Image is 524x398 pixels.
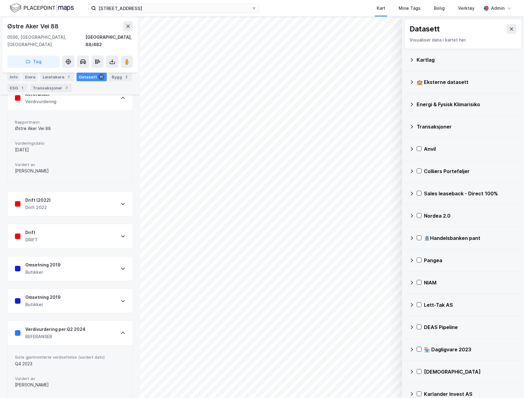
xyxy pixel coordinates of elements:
div: Transaksjoner [417,123,517,130]
span: Vurderingsdato [15,141,125,146]
div: Nordea 2.0 [424,212,517,219]
div: 🏫 Eksterne datasett [417,78,517,86]
div: Omsetning 2019 [25,261,61,269]
iframe: Chat Widget [493,369,524,398]
div: Datasett [410,24,440,34]
div: Butikker [25,269,61,276]
div: Kartlag [417,56,517,63]
img: logo.f888ab2527a4732fd821a326f86c7f29.svg [10,3,74,13]
div: Verktøy [458,5,475,12]
div: Q4 2023 [15,360,125,367]
button: Tag [7,56,60,68]
div: Drift 2022 [25,204,51,211]
div: Østre Aker Vei 88 [7,21,60,31]
div: [DATE] [15,146,125,154]
div: Anvil [424,145,517,153]
div: 1 [19,85,25,91]
div: [PERSON_NAME] [15,381,125,389]
div: Butikker [25,301,61,308]
div: 2 [123,74,129,80]
div: Kart [377,5,385,12]
div: 0596, [GEOGRAPHIC_DATA], [GEOGRAPHIC_DATA] [7,34,85,48]
div: Drift [25,229,38,236]
div: Lett-Tak AS [424,301,517,309]
div: Drift (2022) [25,197,51,204]
div: Transaksjoner [30,84,72,92]
div: Leietakere [40,73,74,81]
div: NIAM [424,279,517,286]
div: Verdivurdering [25,98,56,105]
div: Eiere [23,73,38,81]
div: 🏦Handelsbanken pant [424,234,517,242]
div: Colliers Porteføljer [424,168,517,175]
div: Verdivurdering per Q2 2024 [25,326,85,333]
span: Vurdert av [15,376,125,381]
div: [GEOGRAPHIC_DATA], 88/482 [85,34,133,48]
div: DEAS Pipeline [424,324,517,331]
div: Østre Aker Vei 88 [15,125,125,132]
span: Rapportnavn [15,120,125,125]
span: Siste gjennomførte verdsettelse (vurdert dato) [15,355,125,360]
div: Bygg [109,73,132,81]
div: Datasett [77,73,107,81]
div: Omsetning 2019 [25,294,61,301]
div: 11 [98,74,104,80]
span: Vurdert av [15,162,125,167]
div: [PERSON_NAME] [15,167,125,175]
div: Pangea [424,257,517,264]
div: Visualiser data i kartet her. [410,36,516,44]
div: Kontrollprogram for chat [493,369,524,398]
div: 7 [63,85,70,91]
div: 7 [66,74,72,80]
input: Søk på adresse, matrikkel, gårdeiere, leietakere eller personer [96,4,252,13]
div: Mine Tags [399,5,421,12]
div: Bolig [434,5,445,12]
div: ESG [7,84,28,92]
div: Sales leaseback - Direct 100% [424,190,517,197]
div: Info [7,73,20,81]
div: DRIFT [25,236,38,244]
div: Admin [491,5,504,12]
div: Karlander Invest AS [424,390,517,398]
div: Energi & Fysisk Klimarisiko [417,101,517,108]
div: REFERANSER [25,333,85,340]
div: 🏪 Dagligvare 2023 [424,346,517,353]
div: [DEMOGRAPHIC_DATA] [424,368,517,375]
